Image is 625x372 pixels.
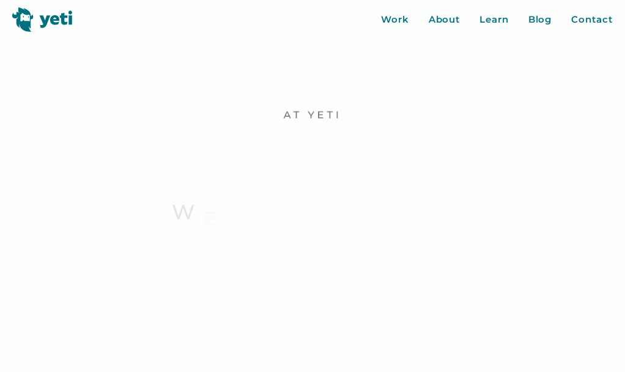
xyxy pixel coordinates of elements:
a: Blog [528,13,552,27]
a: Contact [571,13,612,27]
a: Learn [479,13,509,27]
a: About [429,13,460,27]
p: At Yeti [149,109,476,122]
img: Yeti logo [12,7,73,32]
a: Work [381,13,409,27]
